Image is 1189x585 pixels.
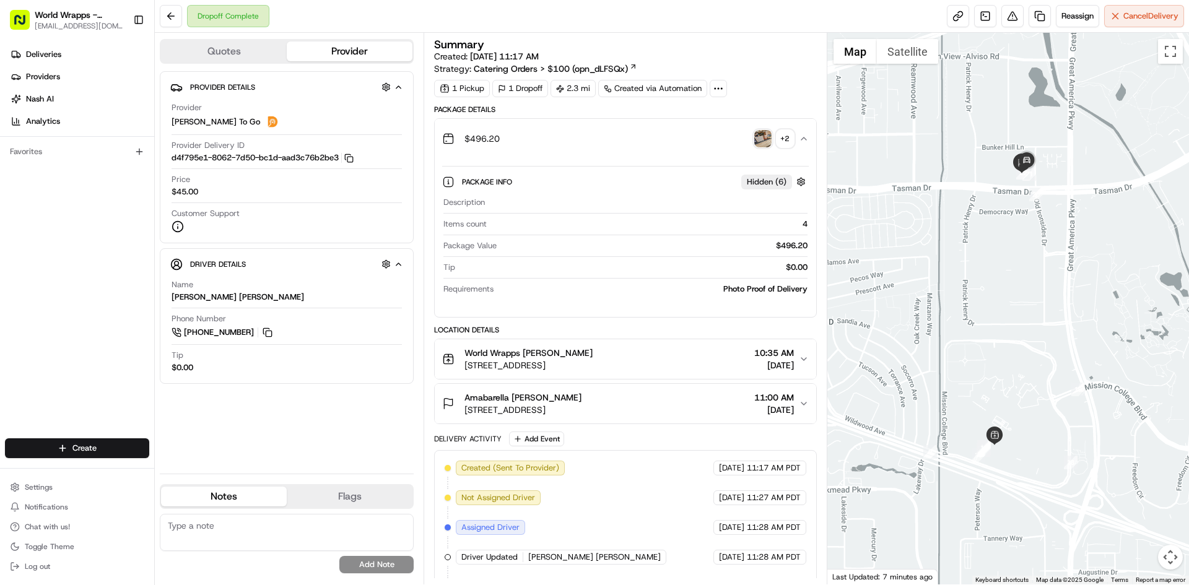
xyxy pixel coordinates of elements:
span: [DATE] [719,552,744,563]
div: + 2 [777,130,794,147]
span: Deliveries [26,49,61,60]
span: 11:17 AM PDT [747,462,801,474]
button: Show street map [834,39,877,64]
img: Google [830,568,871,584]
span: Tip [443,262,455,273]
div: 21 [1022,167,1036,181]
button: Notifications [5,498,149,516]
button: Keyboard shortcuts [975,576,1029,584]
span: Package Value [443,240,497,251]
div: 1 Pickup [434,80,490,97]
button: Chat with us! [5,518,149,535]
div: 18 [1064,456,1078,469]
span: Provider [172,102,202,113]
a: [PHONE_NUMBER] [172,326,274,339]
span: [DATE] [719,522,744,533]
span: [PHONE_NUMBER] [184,327,254,338]
button: Provider Details [170,77,403,97]
span: Assigned Driver [461,522,520,533]
a: Catering Orders > $100 (opn_dLFSQx) [474,63,637,75]
div: Last Updated: 7 minutes ago [827,569,938,584]
div: Delivery Activity [434,434,502,444]
a: 💻API Documentation [100,175,204,197]
h3: Summary [434,39,484,50]
span: 11:28 AM PDT [747,552,801,563]
span: [DATE] [754,359,794,371]
div: Package Details [434,105,816,115]
span: Hidden ( 6 ) [747,176,786,188]
span: Package Info [462,177,515,187]
button: Notes [161,487,287,506]
div: We're available if you need us! [42,131,157,141]
span: Create [72,443,97,454]
img: 1736555255976-a54dd68f-1ca7-489b-9aae-adbdc363a1c4 [12,118,35,141]
button: Log out [5,558,149,575]
a: Powered byPylon [87,209,150,219]
span: Created (Sent To Provider) [461,462,559,474]
button: Provider [287,41,412,61]
div: 19 [1071,383,1085,396]
a: Analytics [5,111,154,131]
div: Photo Proof of Delivery [499,284,807,295]
span: 11:00 AM [754,391,794,404]
span: Settings [25,482,53,492]
div: Location Details [434,325,816,335]
button: Map camera controls [1158,545,1183,570]
span: Phone Number [172,313,226,324]
span: [STREET_ADDRESS] [464,359,593,371]
div: 1 Dropoff [492,80,548,97]
img: photo_proof_of_pickup image [754,130,772,147]
span: Driver Updated [461,552,518,563]
span: Name [172,279,193,290]
span: Price [172,174,190,185]
button: Flags [287,487,412,506]
span: Reassign [1061,11,1094,22]
img: Nash [12,12,37,37]
div: 9 [923,445,937,459]
span: Notifications [25,502,68,512]
div: [PERSON_NAME] [PERSON_NAME] [172,292,304,303]
a: Created via Automation [598,80,707,97]
div: $496.20 [502,240,807,251]
a: Terms (opens in new tab) [1111,576,1128,583]
button: World Wrapps [PERSON_NAME][STREET_ADDRESS]10:35 AM[DATE] [435,339,816,379]
div: $496.20photo_proof_of_pickup image+2 [435,158,816,317]
span: Requirements [443,284,494,295]
span: API Documentation [117,180,199,192]
button: Quotes [161,41,287,61]
span: World Wrapps [PERSON_NAME] [464,347,593,359]
button: Hidden (6) [741,174,809,189]
span: Not Assigned Driver [461,492,535,503]
span: Pylon [123,210,150,219]
span: 11:27 AM PDT [747,492,801,503]
span: Provider Delivery ID [172,140,245,151]
span: Provider Details [190,82,255,92]
span: Analytics [26,116,60,127]
div: 16 [977,440,991,454]
span: Knowledge Base [25,180,95,192]
span: 10:35 AM [754,347,794,359]
span: 11:28 AM PDT [747,522,801,533]
img: ddtg_logo_v2.png [265,115,280,129]
a: Nash AI [5,89,154,109]
span: [EMAIL_ADDRESS][DOMAIN_NAME] [35,21,123,31]
button: Create [5,438,149,458]
a: Providers [5,67,154,87]
div: Strategy: [434,63,637,75]
div: $0.00 [460,262,807,273]
button: World Wrapps - [PERSON_NAME] [35,9,123,21]
span: Catering Orders > $100 (opn_dLFSQx) [474,63,628,75]
button: d4f795e1-8062-7d50-bc1d-aad3c76b2be3 [172,152,354,163]
a: 📗Knowledge Base [7,175,100,197]
button: Start new chat [211,122,225,137]
div: 22 [1016,166,1030,180]
a: Deliveries [5,45,154,64]
a: Open this area in Google Maps (opens a new window) [830,568,871,584]
button: Toggle Theme [5,538,149,555]
span: Description [443,197,485,208]
span: Items count [443,219,487,230]
div: Favorites [5,142,149,162]
button: Reassign [1056,5,1099,27]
